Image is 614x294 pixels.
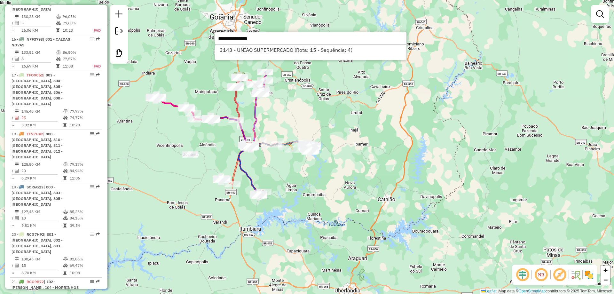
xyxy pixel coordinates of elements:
i: % de utilização do peso [63,163,68,166]
td: = [12,122,15,128]
td: 77,97% [69,108,100,115]
td: / [12,115,15,121]
i: % de utilização do peso [56,51,61,54]
td: 130,46 KM [21,256,63,262]
span: + [603,266,608,274]
span: | 102 - [PERSON_NAME], 104 - MORRINHOS [12,279,79,290]
span: | 803 - [GEOGRAPHIC_DATA], 804 - [GEOGRAPHIC_DATA], 805 - [GEOGRAPHIC_DATA], 806 - [GEOGRAPHIC_DA... [12,73,63,106]
span: 18 - [12,131,63,159]
td: 11:08 [62,63,87,69]
i: Distância Total [15,210,19,214]
a: Exibir filtros [594,8,606,20]
em: Rota exportada [96,185,100,189]
span: NFF3793 [27,37,43,42]
td: = [12,175,15,181]
td: = [12,222,15,229]
i: Tempo total em rota [63,123,67,127]
i: Distância Total [15,15,19,19]
td: 10:08 [69,270,100,276]
td: = [12,63,15,69]
td: 133,52 KM [21,49,56,56]
td: 15 [21,262,63,269]
td: 16,69 KM [21,63,56,69]
td: 10:23 [62,27,87,34]
a: Exportar sessão [113,25,125,39]
td: 77,57% [62,56,87,62]
td: / [12,262,15,269]
i: % de utilização da cubagem [56,21,61,25]
i: Tempo total em rota [63,176,67,180]
td: FAD [87,27,101,34]
em: Opções [90,132,94,136]
span: Ocultar NR [533,267,549,282]
td: 25 [21,115,63,121]
a: OpenStreetMap [519,289,546,293]
td: 10:20 [69,122,100,128]
img: Pereira [245,142,253,150]
i: Total de Atividades [15,116,19,120]
span: 19 - [12,185,63,207]
td: 84,15% [69,215,100,221]
span: SCR6G23 [27,185,43,189]
td: = [12,27,15,34]
td: 20 [21,168,63,174]
span: TFO9C52 [27,73,43,77]
td: 13 [21,215,63,221]
span: − [603,276,608,284]
em: Opções [90,280,94,283]
td: 5 [21,20,56,26]
a: Leaflet [481,289,497,293]
i: Total de Atividades [15,264,19,267]
td: / [12,168,15,174]
li: [object Object] [215,45,406,55]
i: % de utilização do peso [56,15,61,19]
i: Total de Atividades [15,21,19,25]
a: Nova sessão e pesquisa [113,8,125,22]
i: Total de Atividades [15,57,19,61]
span: 17 - [12,73,63,106]
i: Distância Total [15,51,19,54]
img: VAN [245,142,253,150]
td: 86,50% [62,49,87,56]
i: % de utilização do peso [63,109,68,113]
td: 6,29 KM [21,175,63,181]
td: 26,06 KM [21,27,56,34]
i: % de utilização do peso [63,210,68,214]
i: Distância Total [15,109,19,113]
em: Opções [90,73,94,77]
td: 96,05% [62,13,87,20]
span: | 800 - [GEOGRAPHIC_DATA], 803 - [GEOGRAPHIC_DATA], 805 - [GEOGRAPHIC_DATA] [12,185,63,207]
td: 85,26% [69,209,100,215]
td: 11:06 [69,175,100,181]
i: % de utilização da cubagem [63,169,68,173]
i: Distância Total [15,163,19,166]
td: 82,86% [69,256,100,262]
span: | [498,289,499,293]
ul: Option List [215,45,406,55]
em: Rota exportada [96,37,100,41]
td: 79,37% [69,161,100,168]
span: Exibir rótulo [552,267,567,282]
td: 74,77% [69,115,100,121]
img: Exibir/Ocultar setores [584,270,594,280]
td: 79,60% [62,20,87,26]
td: 8,70 KM [21,270,63,276]
span: 21 - [12,279,79,290]
span: | 801 - CALDAS NOVAS [12,37,70,47]
em: Opções [90,37,94,41]
td: 130,28 KM [21,13,56,20]
span: TFV7H42 [27,131,43,136]
span: | 800 - [GEOGRAPHIC_DATA], 810 - [GEOGRAPHIC_DATA], 811 - [GEOGRAPHIC_DATA], 812 - [GEOGRAPHIC_DATA] [12,131,63,159]
a: Zoom in [601,266,610,275]
i: Distância Total [15,257,19,261]
td: 8 [21,56,56,62]
em: Opções [90,185,94,189]
span: RCG7H92 [27,232,44,237]
td: / [12,215,15,221]
i: Tempo total em rota [56,64,59,68]
i: % de utilização do peso [63,257,68,261]
i: Total de Atividades [15,169,19,173]
em: Rota exportada [96,132,100,136]
td: 5,82 KM [21,122,63,128]
td: 69,47% [69,262,100,269]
